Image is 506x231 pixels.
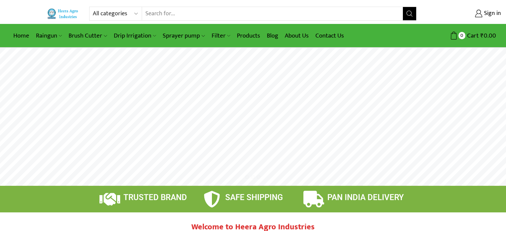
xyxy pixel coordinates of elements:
[65,28,110,44] a: Brush Cutter
[327,193,404,202] span: PAN INDIA DELIVERY
[234,28,263,44] a: Products
[465,31,479,40] span: Cart
[123,193,187,202] span: TRUSTED BRAND
[159,28,208,44] a: Sprayer pump
[110,28,159,44] a: Drip Irrigation
[281,28,312,44] a: About Us
[225,193,283,202] span: SAFE SHIPPING
[208,28,234,44] a: Filter
[142,7,403,20] input: Search for...
[33,28,65,44] a: Raingun
[426,8,501,20] a: Sign in
[480,31,496,41] bdi: 0.00
[403,7,416,20] button: Search button
[312,28,347,44] a: Contact Us
[10,28,33,44] a: Home
[482,9,501,18] span: Sign in
[263,28,281,44] a: Blog
[480,31,484,41] span: ₹
[423,30,496,42] a: 0 Cart ₹0.00
[458,32,465,39] span: 0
